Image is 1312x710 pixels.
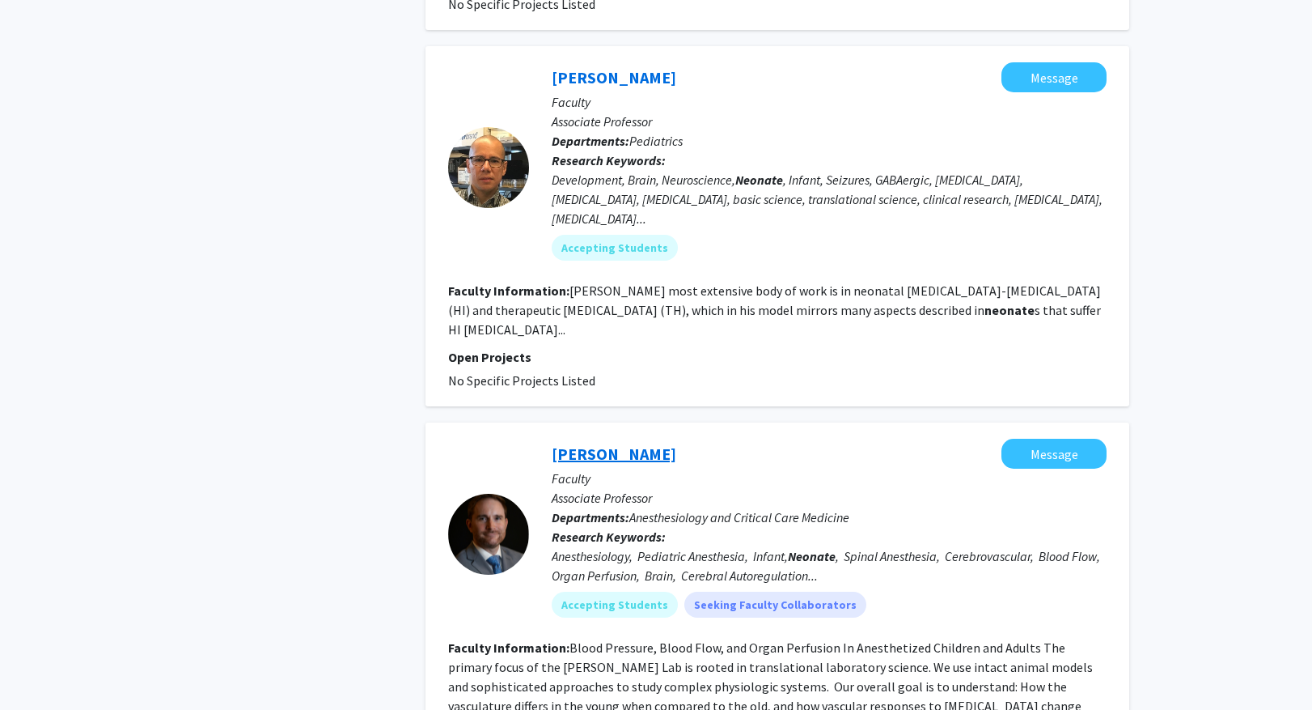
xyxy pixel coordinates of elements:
[552,444,676,464] a: [PERSON_NAME]
[984,302,1035,318] b: neonate
[448,372,595,389] span: No Specific Projects Listed
[552,592,678,618] mat-chip: Accepting Students
[735,172,783,188] b: Neonate
[552,67,676,87] a: [PERSON_NAME]
[629,133,683,149] span: Pediatrics
[552,529,666,545] b: Research Keywords:
[552,235,678,261] mat-chip: Accepting Students
[1001,62,1107,92] button: Message Raul Chavez-Valdez
[552,112,1107,131] p: Associate Professor
[629,509,849,525] span: Anesthesiology and Critical Care Medicine
[552,469,1107,488] p: Faculty
[552,133,629,149] b: Departments:
[552,92,1107,112] p: Faculty
[552,488,1107,508] p: Associate Professor
[448,640,569,656] b: Faculty Information:
[448,347,1107,367] p: Open Projects
[552,546,1107,585] div: Anesthesiology, Pediatric Anesthesia, Infant, , Spinal Anesthesia, Cerebrovascular, Blood Flow, O...
[12,637,69,698] iframe: Chat
[788,548,836,564] b: Neonate
[684,592,866,618] mat-chip: Seeking Faculty Collaborators
[448,283,569,299] b: Faculty Information:
[552,170,1107,228] div: Development, Brain, Neuroscience, , Infant, Seizures, GABAergic, [MEDICAL_DATA], [MEDICAL_DATA], ...
[552,152,666,168] b: Research Keywords:
[1001,439,1107,469] button: Message Emmett Whitaker
[448,283,1101,338] fg-read-more: [PERSON_NAME] most extensive body of work is in neonatal [MEDICAL_DATA]-[MEDICAL_DATA] (HI) and t...
[552,509,629,525] b: Departments:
